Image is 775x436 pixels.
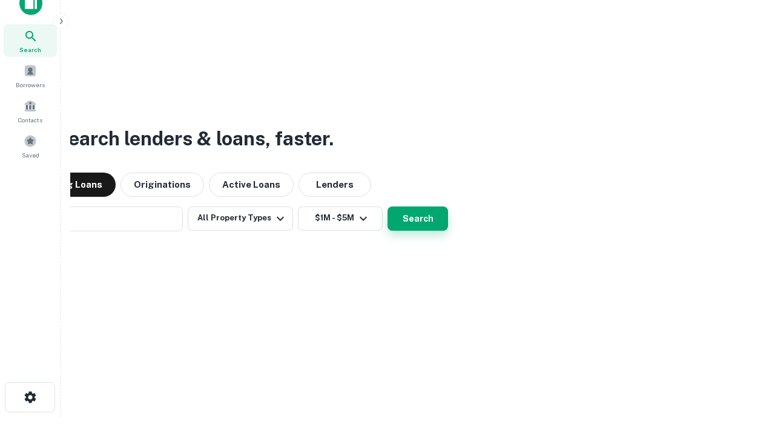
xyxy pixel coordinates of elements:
[16,80,45,90] span: Borrowers
[4,94,57,127] a: Contacts
[209,173,294,197] button: Active Loans
[4,24,57,57] a: Search
[298,173,371,197] button: Lenders
[120,173,204,197] button: Originations
[22,150,39,160] span: Saved
[387,206,448,231] button: Search
[18,115,42,125] span: Contacts
[298,206,383,231] button: $1M - $5M
[4,59,57,92] a: Borrowers
[714,300,775,358] iframe: Chat Widget
[55,124,334,153] h3: Search lenders & loans, faster.
[188,206,293,231] button: All Property Types
[19,45,41,54] span: Search
[4,130,57,162] a: Saved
